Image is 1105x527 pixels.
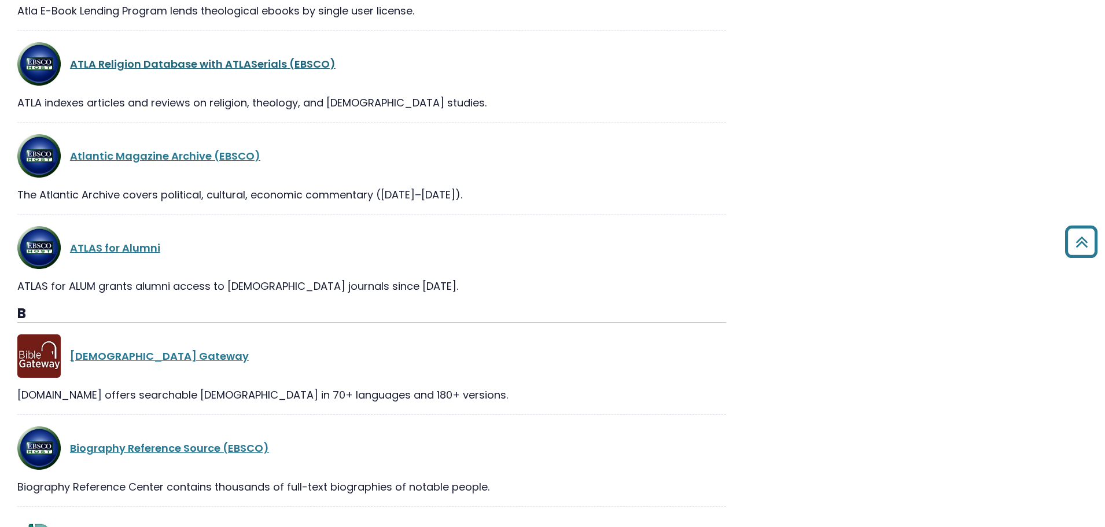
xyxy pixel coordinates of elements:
a: Biography Reference Source (EBSCO) [70,441,269,455]
div: Atla E-Book Lending Program lends theological ebooks by single user license. [17,3,726,19]
a: [DEMOGRAPHIC_DATA] Gateway [70,349,249,363]
a: ATLA Religion Database with ATLASerials (EBSCO) [70,57,336,71]
div: ATLA indexes articles and reviews on religion, theology, and [DEMOGRAPHIC_DATA] studies. [17,95,726,110]
h3: B [17,305,726,323]
a: Back to Top [1060,231,1102,252]
a: ATLAS for Alumni [70,241,160,255]
a: Atlantic Magazine Archive (EBSCO) [70,149,260,163]
div: [DOMAIN_NAME] offers searchable [DEMOGRAPHIC_DATA] in 70+ languages and 180+ versions. [17,387,726,403]
div: ATLAS for ALUM grants alumni access to [DEMOGRAPHIC_DATA] journals since [DATE]. [17,278,726,294]
div: Biography Reference Center contains thousands of full-text biographies of notable people. [17,479,726,495]
img: ATLA Religion Database [17,226,61,270]
div: The Atlantic Archive covers political, cultural, economic commentary ([DATE]–[DATE]). [17,187,726,202]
